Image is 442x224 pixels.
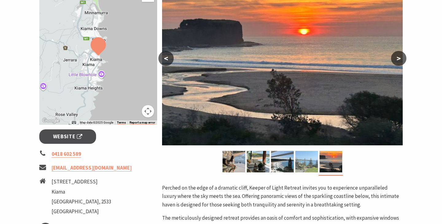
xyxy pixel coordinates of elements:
p: Perched on the edge of a dramatic cliff, Keeper of Light Retreat invites you to experience unpara... [162,184,403,209]
img: Keeper of Light Retreat - photo of the view and the house [295,151,318,172]
li: [GEOGRAPHIC_DATA], 2533 [52,198,111,206]
img: Keeper of Light Retreat [247,151,269,172]
a: [EMAIL_ADDRESS][DOMAIN_NAME] [52,164,132,171]
button: Keyboard shortcuts [72,120,76,125]
span: Website [53,132,83,141]
span: Map data ©2025 Google [80,121,113,124]
li: Kiama [52,188,111,196]
button: Map camera controls [142,105,154,117]
button: < [158,51,174,66]
img: Keeper of Light Retreat photo of the balcony [223,151,245,172]
img: Google [41,117,61,125]
a: Terms (opens in new tab) [117,121,126,124]
button: > [391,51,406,66]
a: Website [39,129,96,144]
li: [GEOGRAPHIC_DATA] [52,207,111,216]
a: Open this area in Google Maps (opens a new window) [41,117,61,125]
img: Keeper of Light Retreat photo from the balcony overlooking Bombo Beach [271,151,294,172]
a: Report a map error [130,121,155,124]
li: [STREET_ADDRESS] [52,178,111,186]
a: 0418 602 589 [52,151,81,158]
img: Keeper of Light Retreat [320,151,342,172]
